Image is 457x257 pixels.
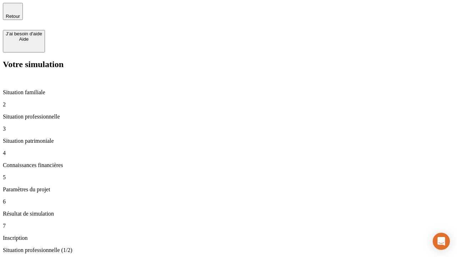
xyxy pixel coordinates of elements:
p: 2 [3,101,454,108]
p: Situation familiale [3,89,454,96]
p: 6 [3,198,454,205]
p: Résultat de simulation [3,211,454,217]
p: Connaissances financières [3,162,454,168]
div: Aide [6,36,42,42]
p: 3 [3,126,454,132]
p: Paramètres du projet [3,186,454,193]
p: 4 [3,150,454,156]
span: Retour [6,14,20,19]
button: Retour [3,3,23,20]
p: Situation patrimoniale [3,138,454,144]
div: J’ai besoin d'aide [6,31,42,36]
p: Inscription [3,235,454,241]
p: 5 [3,174,454,181]
h2: Votre simulation [3,60,454,69]
p: Situation professionnelle (1/2) [3,247,454,253]
p: 7 [3,223,454,229]
button: J’ai besoin d'aideAide [3,30,45,52]
div: Open Intercom Messenger [433,233,450,250]
p: Situation professionnelle [3,114,454,120]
